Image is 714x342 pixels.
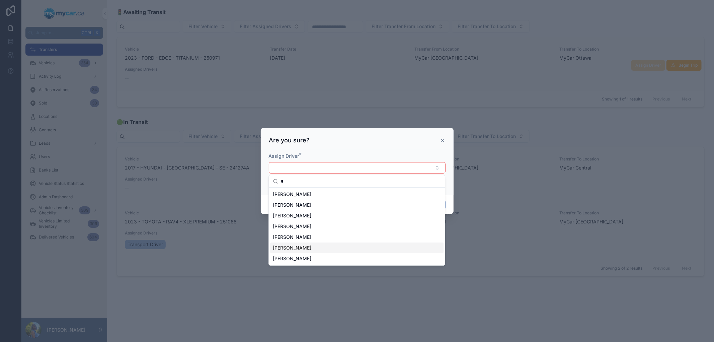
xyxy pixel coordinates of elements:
span: [PERSON_NAME] [273,223,311,230]
h3: Are you sure? [269,136,310,144]
span: [PERSON_NAME] [273,234,311,241]
span: Assign Driver [269,153,299,159]
span: [PERSON_NAME] [273,202,311,208]
button: Select Button [269,162,446,174]
span: [PERSON_NAME] [273,212,311,219]
span: [PERSON_NAME] [273,245,311,251]
span: [PERSON_NAME] [273,255,311,262]
div: Suggestions [269,188,445,265]
span: [PERSON_NAME] [273,191,311,198]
